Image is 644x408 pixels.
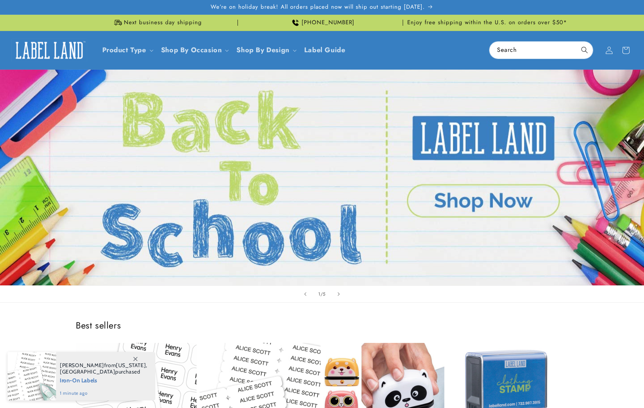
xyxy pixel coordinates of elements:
div: Announcement [406,15,568,31]
span: Iron-On Labels [60,375,147,385]
button: Next slide [330,286,347,302]
span: 5 [323,290,326,298]
a: Label Land [9,36,90,65]
span: [GEOGRAPHIC_DATA] [60,368,115,375]
span: / [320,290,323,298]
h2: Best sellers [76,319,568,331]
div: Announcement [241,15,403,31]
summary: Product Type [98,41,156,59]
span: Label Guide [304,46,345,55]
span: 1 [318,290,320,298]
a: Shop By Design [236,45,289,55]
span: We’re on holiday break! All orders placed now will ship out starting [DATE]. [211,3,425,11]
span: [US_STATE] [116,362,146,369]
span: 1 minute ago [60,390,147,397]
a: Product Type [102,45,146,55]
a: Label Guide [300,41,350,59]
button: Search [576,42,593,58]
span: [PERSON_NAME] [60,362,104,369]
span: Enjoy free shipping within the U.S. on orders over $50* [407,19,567,26]
button: Previous slide [297,286,314,302]
span: from , purchased [60,362,147,375]
img: Label Land [11,39,87,62]
div: Announcement [76,15,238,31]
span: Next business day shipping [124,19,202,26]
span: [PHONE_NUMBER] [302,19,355,26]
summary: Shop By Occasion [156,41,232,59]
summary: Shop By Design [232,41,299,59]
span: Shop By Occasion [161,46,222,55]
